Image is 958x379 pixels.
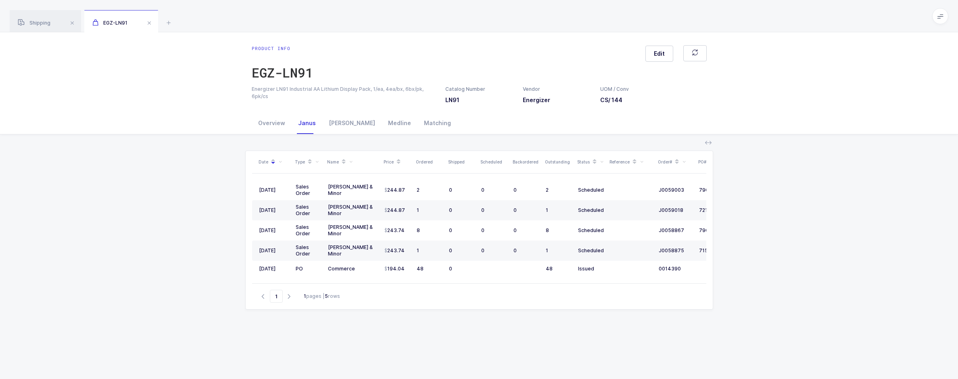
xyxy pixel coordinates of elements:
[296,266,321,272] div: PO
[545,159,572,165] div: Outstanding
[259,187,289,193] div: [DATE]
[578,227,604,234] div: Scheduled
[296,224,321,237] div: Sales Order
[578,187,604,193] div: Scheduled
[259,207,289,214] div: [DATE]
[449,207,475,214] div: 0
[523,96,591,104] h3: Energizer
[513,247,539,254] div: 0
[608,96,622,103] span: / 144
[578,247,604,254] div: Scheduled
[481,207,507,214] div: 0
[328,204,378,217] div: [PERSON_NAME] & Minor
[659,207,683,214] span: J0059018
[449,247,475,254] div: 0
[384,247,405,254] span: 243.74
[481,187,507,193] div: 0
[654,50,665,58] span: Edit
[322,112,382,134] div: [PERSON_NAME]
[18,20,50,26] span: Shipping
[328,266,378,272] div: Commerce
[384,266,405,272] span: 194.04
[384,207,405,214] span: 244.87
[296,184,321,197] div: Sales Order
[659,247,684,254] span: J0058875
[481,247,507,254] div: 0
[546,187,572,193] div: 2
[577,155,605,169] div: Status
[578,207,604,214] div: Scheduled
[304,293,306,299] b: 1
[417,207,442,214] div: 1
[699,187,715,193] span: 79627
[578,266,604,272] div: Issued
[417,266,442,272] div: 48
[513,227,539,234] div: 0
[659,187,684,193] span: J0059003
[252,45,313,52] div: Product info
[659,266,681,272] span: 0014390
[523,86,591,93] div: Vendor
[259,266,289,272] div: [DATE]
[382,112,417,134] div: Medline
[292,112,322,134] div: Janus
[259,227,289,234] div: [DATE]
[417,112,457,134] div: Matching
[252,86,436,100] div: Energizer LN91 Industrial AA Lithium Display Pack, 1/ea, 4ea/bx, 6bx/pk, 6pk/cs
[645,46,673,62] button: Edit
[699,227,715,233] span: 79026
[417,247,442,254] div: 1
[513,187,539,193] div: 0
[513,159,540,165] div: Backordered
[327,155,379,169] div: Name
[600,86,629,93] div: UOM / Conv
[384,227,405,234] span: 243.74
[546,227,572,234] div: 8
[546,207,572,214] div: 1
[384,187,405,193] span: 244.87
[417,187,442,193] div: 2
[328,224,378,237] div: [PERSON_NAME] & Minor
[270,290,283,303] span: Go to
[325,293,328,299] b: 5
[449,266,475,272] div: 0
[416,159,443,165] div: Ordered
[252,112,292,134] div: Overview
[449,227,475,234] div: 0
[481,227,507,234] div: 0
[699,247,714,253] span: 71531
[295,155,322,169] div: Type
[658,155,693,169] div: Order#
[328,244,378,257] div: [PERSON_NAME] & Minor
[600,96,629,104] h3: CS
[699,207,714,213] span: 72133
[546,247,572,254] div: 1
[609,155,653,169] div: Reference
[417,227,442,234] div: 8
[698,155,726,169] div: PO#
[328,184,378,197] div: [PERSON_NAME] & Minor
[659,227,684,234] span: J0058867
[384,155,411,169] div: Price
[449,187,475,193] div: 0
[480,159,508,165] div: Scheduled
[92,20,127,26] span: EGZ-LN91
[296,244,321,257] div: Sales Order
[304,293,340,300] div: pages | rows
[296,204,321,217] div: Sales Order
[513,207,539,214] div: 0
[546,266,572,272] div: 48
[259,247,289,254] div: [DATE]
[448,159,476,165] div: Shipped
[259,155,290,169] div: Date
